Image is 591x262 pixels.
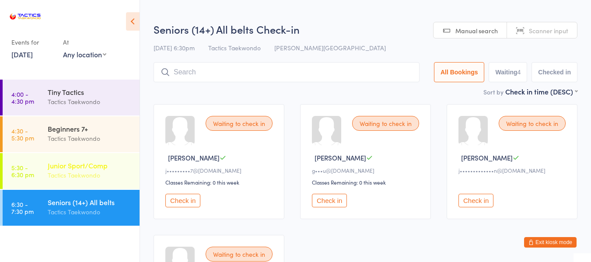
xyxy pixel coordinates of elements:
[312,194,347,207] button: Check in
[3,80,140,115] a: 4:00 -4:30 pmTiny TacticsTactics Taekwondo
[11,91,34,105] time: 4:00 - 4:30 pm
[489,62,527,82] button: Waiting4
[312,178,422,186] div: Classes Remaining: 0 this week
[154,43,195,52] span: [DATE] 6:30pm
[532,62,577,82] button: Checked in
[206,247,273,262] div: Waiting to check in
[48,197,132,207] div: Seniors (14+) All belts
[461,153,513,162] span: [PERSON_NAME]
[458,194,493,207] button: Check in
[312,167,422,174] div: g•••u@[DOMAIN_NAME]
[529,26,568,35] span: Scanner input
[3,190,140,226] a: 6:30 -7:30 pmSeniors (14+) All beltsTactics Taekwondo
[518,69,521,76] div: 4
[165,178,275,186] div: Classes Remaining: 0 this week
[11,35,54,49] div: Events for
[483,87,504,96] label: Sort by
[458,167,568,174] div: j•••••••••••••n@[DOMAIN_NAME]
[11,164,34,178] time: 5:30 - 6:30 pm
[48,87,132,97] div: Tiny Tactics
[9,7,42,26] img: Tactics Taekwondo
[48,133,132,143] div: Tactics Taekwondo
[455,26,498,35] span: Manual search
[499,116,566,131] div: Waiting to check in
[48,124,132,133] div: Beginners 7+
[3,153,140,189] a: 5:30 -6:30 pmJunior Sport/CompTactics Taekwondo
[208,43,261,52] span: Tactics Taekwondo
[48,97,132,107] div: Tactics Taekwondo
[48,161,132,170] div: Junior Sport/Comp
[11,127,34,141] time: 4:30 - 5:30 pm
[524,237,577,248] button: Exit kiosk mode
[315,153,366,162] span: [PERSON_NAME]
[11,49,33,59] a: [DATE]
[352,116,419,131] div: Waiting to check in
[274,43,386,52] span: [PERSON_NAME][GEOGRAPHIC_DATA]
[154,62,420,82] input: Search
[434,62,485,82] button: All Bookings
[165,167,275,174] div: j•••••••••7@[DOMAIN_NAME]
[154,22,577,36] h2: Seniors (14+) All belts Check-in
[63,49,106,59] div: Any location
[63,35,106,49] div: At
[165,194,200,207] button: Check in
[3,116,140,152] a: 4:30 -5:30 pmBeginners 7+Tactics Taekwondo
[48,170,132,180] div: Tactics Taekwondo
[505,87,577,96] div: Check in time (DESC)
[206,116,273,131] div: Waiting to check in
[11,201,34,215] time: 6:30 - 7:30 pm
[168,153,220,162] span: [PERSON_NAME]
[48,207,132,217] div: Tactics Taekwondo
